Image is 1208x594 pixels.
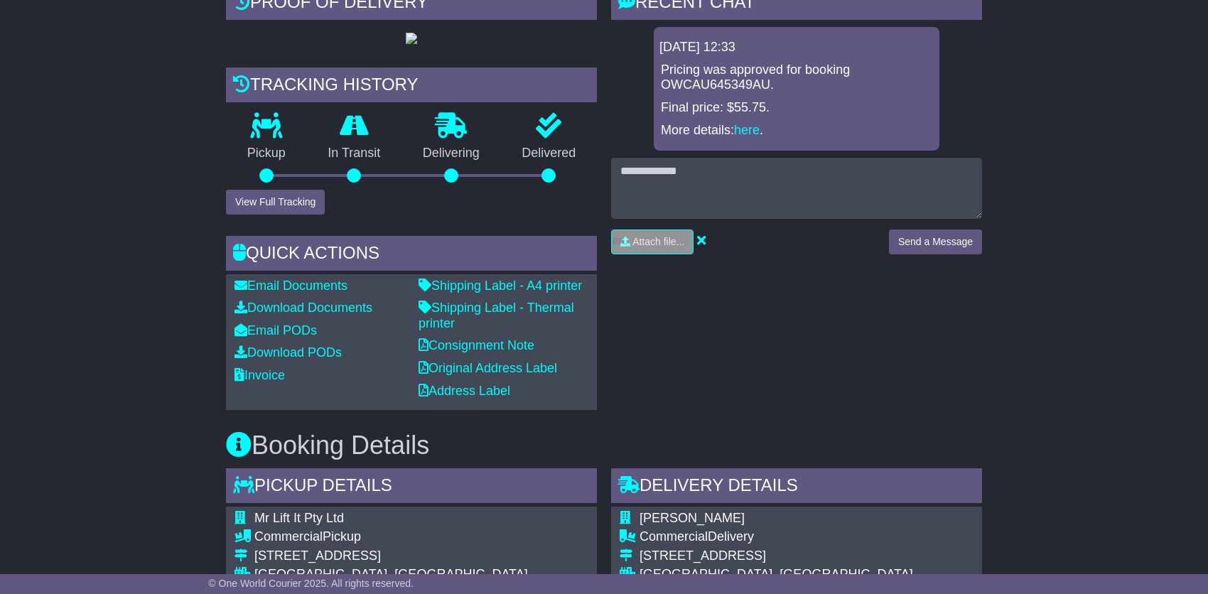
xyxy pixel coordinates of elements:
p: Delivering [401,146,501,161]
button: Send a Message [889,229,982,254]
div: [DATE] 12:33 [659,40,934,55]
a: Email PODs [234,323,317,337]
a: Download PODs [234,345,342,360]
div: Delivery [640,529,974,545]
a: Address Label [419,384,510,398]
p: Pickup [226,146,307,161]
a: Invoice [234,368,285,382]
div: [GEOGRAPHIC_DATA], [GEOGRAPHIC_DATA] [640,567,974,583]
span: © One World Courier 2025. All rights reserved. [208,578,414,589]
a: Consignment Note [419,338,534,352]
span: Commercial [254,529,323,544]
button: View Full Tracking [226,190,325,215]
p: In Transit [307,146,402,161]
p: Pricing was approved for booking OWCAU645349AU. [661,63,932,93]
div: [STREET_ADDRESS] [254,549,528,564]
a: here [734,123,760,137]
div: Delivery Details [611,468,982,507]
a: Shipping Label - A4 printer [419,279,582,293]
a: Email Documents [234,279,347,293]
p: Delivered [501,146,598,161]
a: Download Documents [234,301,372,315]
a: Original Address Label [419,361,557,375]
span: Mr Lift It Pty Ltd [254,511,344,525]
div: [GEOGRAPHIC_DATA], [GEOGRAPHIC_DATA] [254,567,528,583]
div: Pickup Details [226,468,597,507]
p: More details: . [661,123,932,139]
span: Commercial [640,529,708,544]
div: Quick Actions [226,236,597,274]
p: Final price: $55.75. [661,100,932,116]
a: Shipping Label - Thermal printer [419,301,574,330]
img: GetPodImage [406,33,417,44]
span: [PERSON_NAME] [640,511,745,525]
div: Pickup [254,529,528,545]
h3: Booking Details [226,431,982,460]
div: [STREET_ADDRESS] [640,549,974,564]
div: Tracking history [226,67,597,106]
